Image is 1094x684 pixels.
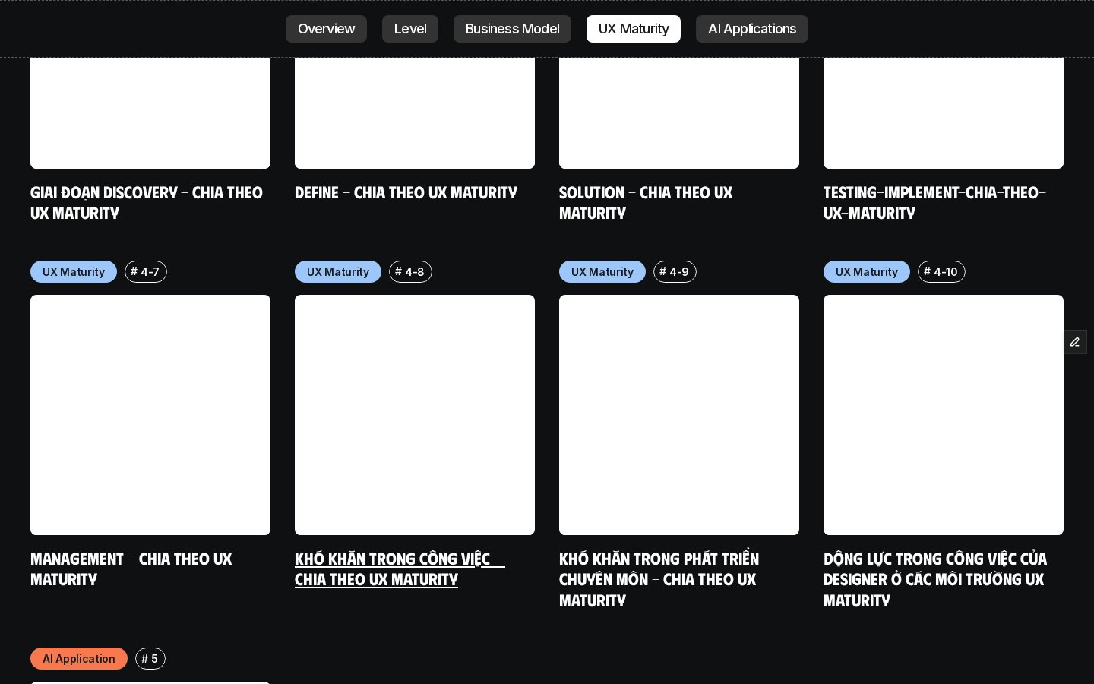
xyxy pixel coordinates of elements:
[405,264,425,280] p: 4-8
[30,547,236,589] a: Management - Chia theo UX maturity
[30,181,267,223] a: Giai đoạn Discovery - Chia theo UX Maturity
[395,265,402,277] h6: #
[824,547,1051,610] a: Động lực trong công việc của designer ở các môi trường UX Maturity
[295,547,505,589] a: Khó khăn trong công việc - Chia theo UX Maturity
[307,264,369,280] p: UX Maturity
[559,547,763,610] a: Khó khăn trong phát triển chuyên môn - Chia theo UX Maturity
[559,181,736,223] a: Solution - Chia theo UX Maturity
[43,264,105,280] p: UX Maturity
[295,181,517,201] a: Define - Chia theo UX Maturity
[824,181,1046,223] a: testing-implement-chia-theo-ux-maturity
[141,653,148,664] h6: #
[571,264,634,280] p: UX Maturity
[43,651,115,667] p: AI Application
[669,264,689,280] p: 4-9
[141,264,160,280] p: 4-7
[151,651,158,667] p: 5
[659,265,666,277] h6: #
[1064,331,1086,353] button: Edit Framer Content
[286,15,368,43] a: Overview
[131,265,138,277] h6: #
[924,265,931,277] h6: #
[934,264,958,280] p: 4-10
[836,264,898,280] p: UX Maturity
